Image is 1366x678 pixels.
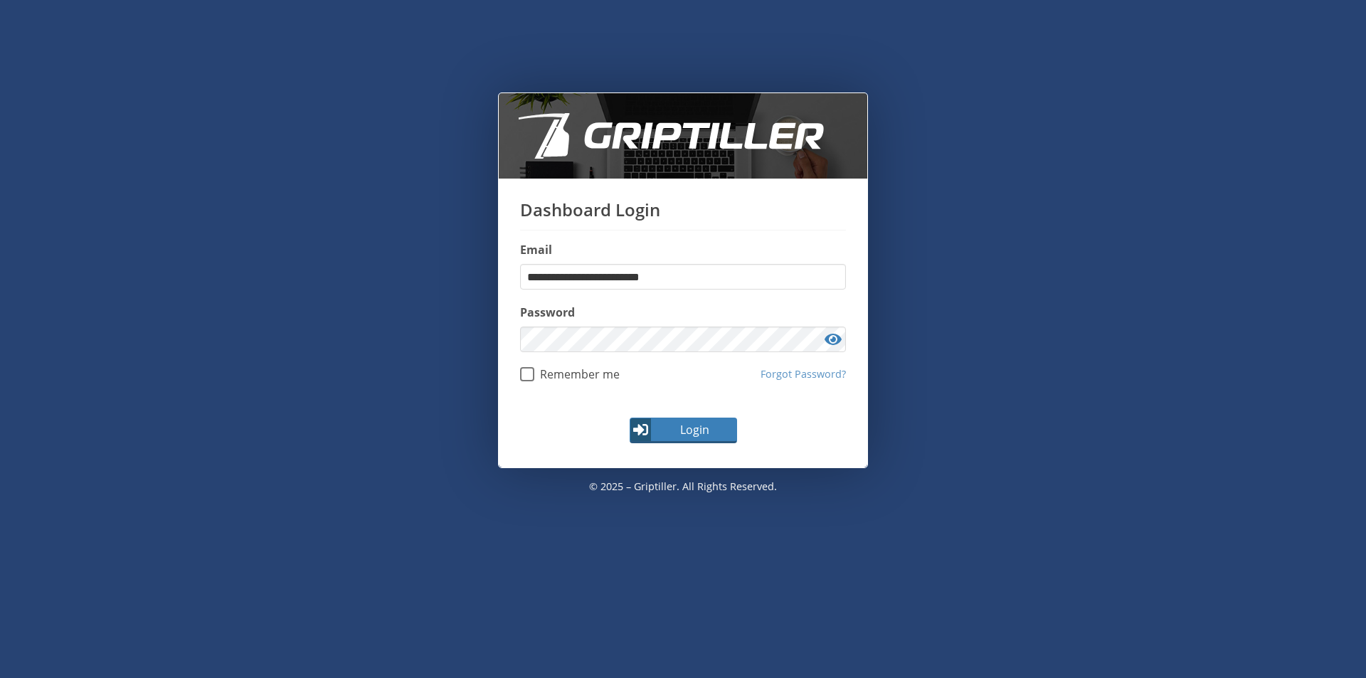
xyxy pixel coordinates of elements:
[520,200,846,231] h1: Dashboard Login
[520,304,846,321] label: Password
[520,241,846,258] label: Email
[653,421,736,438] span: Login
[534,367,620,381] span: Remember me
[498,468,868,505] p: © 2025 – Griptiller. All rights reserved.
[630,418,737,443] button: Login
[761,366,846,382] a: Forgot Password?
